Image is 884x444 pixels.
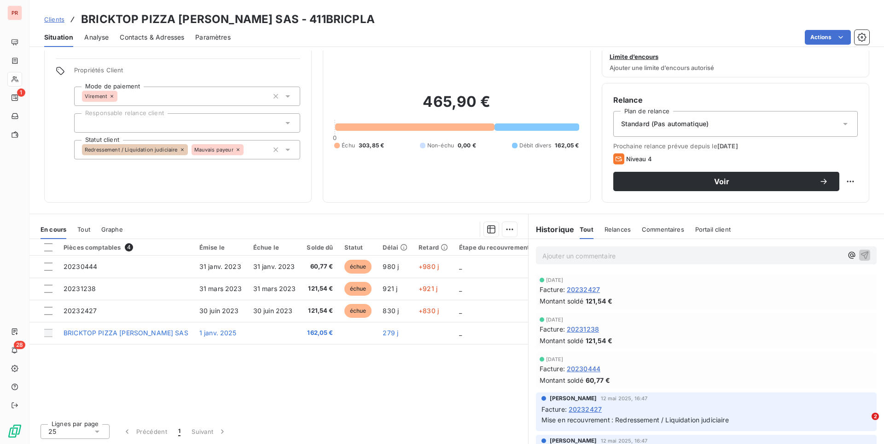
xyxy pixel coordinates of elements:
[82,119,89,127] input: Ajouter une valeur
[64,285,96,292] span: 20231238
[74,66,300,79] span: Propriétés Client
[117,422,173,441] button: Précédent
[253,285,296,292] span: 31 mars 2023
[81,11,375,28] h3: BRICKTOP PIZZA [PERSON_NAME] SAS - 411BRICPLA
[872,413,879,420] span: 2
[307,306,333,315] span: 121,54 €
[14,341,25,349] span: 28
[626,155,652,163] span: Niveau 4
[383,244,407,251] div: Délai
[567,364,600,374] span: 20230444
[48,427,56,436] span: 25
[344,282,372,296] span: échue
[359,141,384,150] span: 303,85 €
[173,422,186,441] button: 1
[540,364,565,374] span: Facture :
[307,328,333,338] span: 162,05 €
[84,33,109,42] span: Analyse
[383,263,399,270] span: 980 j
[567,324,599,334] span: 20231238
[540,375,584,385] span: Montant soldé
[601,438,648,444] span: 12 mai 2025, 16:47
[342,141,355,150] span: Échu
[383,329,398,337] span: 279 j
[541,416,729,424] span: Mise en recouvrement : Redressement / Liquidation judiciaire
[602,29,869,77] button: Limite d’encoursAjouter une limite d’encours autorisé
[253,307,293,315] span: 30 juin 2023
[519,141,552,150] span: Débit divers
[459,329,462,337] span: _
[642,226,684,233] span: Commentaires
[529,224,575,235] h6: Historique
[540,324,565,334] span: Facture :
[555,141,579,150] span: 162,05 €
[586,296,612,306] span: 121,54 €
[613,94,858,105] h6: Relance
[199,263,241,270] span: 31 janv. 2023
[610,64,714,71] span: Ajouter une limite d’encours autorisé
[44,15,64,24] a: Clients
[344,260,372,274] span: échue
[244,146,251,154] input: Ajouter une valeur
[540,336,584,345] span: Montant soldé
[64,263,97,270] span: 20230444
[307,244,333,251] div: Solde dû
[805,30,851,45] button: Actions
[624,178,819,185] span: Voir
[64,329,188,337] span: BRICKTOP PIZZA [PERSON_NAME] SAS
[199,285,242,292] span: 31 mars 2023
[610,53,658,60] span: Limite d’encours
[44,16,64,23] span: Clients
[546,277,564,283] span: [DATE]
[459,244,529,251] div: Étape du recouvrement
[178,427,180,436] span: 1
[199,244,242,251] div: Émise le
[195,33,231,42] span: Paramètres
[605,226,631,233] span: Relances
[120,33,184,42] span: Contacts & Adresses
[85,93,107,99] span: Virement
[199,307,239,315] span: 30 juin 2023
[459,263,462,270] span: _
[569,404,602,414] span: 20232427
[419,307,439,315] span: +830 j
[199,329,237,337] span: 1 janv. 2025
[17,88,25,97] span: 1
[613,142,858,150] span: Prochaine relance prévue depuis le
[567,285,600,294] span: 20232427
[580,226,593,233] span: Tout
[194,147,233,152] span: Mauvais payeur
[419,285,437,292] span: +921 j
[601,396,648,401] span: 12 mai 2025, 16:47
[334,93,579,120] h2: 465,90 €
[586,336,612,345] span: 121,54 €
[459,285,462,292] span: _
[125,243,133,251] span: 4
[458,141,476,150] span: 0,00 €
[419,244,448,251] div: Retard
[41,226,66,233] span: En cours
[383,285,397,292] span: 921 j
[853,413,875,435] iframe: Intercom live chat
[541,404,567,414] span: Facture :
[550,394,597,403] span: [PERSON_NAME]
[253,244,296,251] div: Échue le
[77,226,90,233] span: Tout
[307,262,333,271] span: 60,77 €
[695,226,731,233] span: Portail client
[64,307,97,315] span: 20232427
[613,172,839,191] button: Voir
[186,422,233,441] button: Suivant
[64,243,188,251] div: Pièces comptables
[307,284,333,293] span: 121,54 €
[333,134,337,141] span: 0
[621,119,709,129] span: Standard (Pas automatique)
[546,356,564,362] span: [DATE]
[459,307,462,315] span: _
[540,285,565,294] span: Facture :
[7,424,22,438] img: Logo LeanPay
[344,244,372,251] div: Statut
[117,92,125,100] input: Ajouter une valeur
[717,142,738,150] span: [DATE]
[7,6,22,20] div: PR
